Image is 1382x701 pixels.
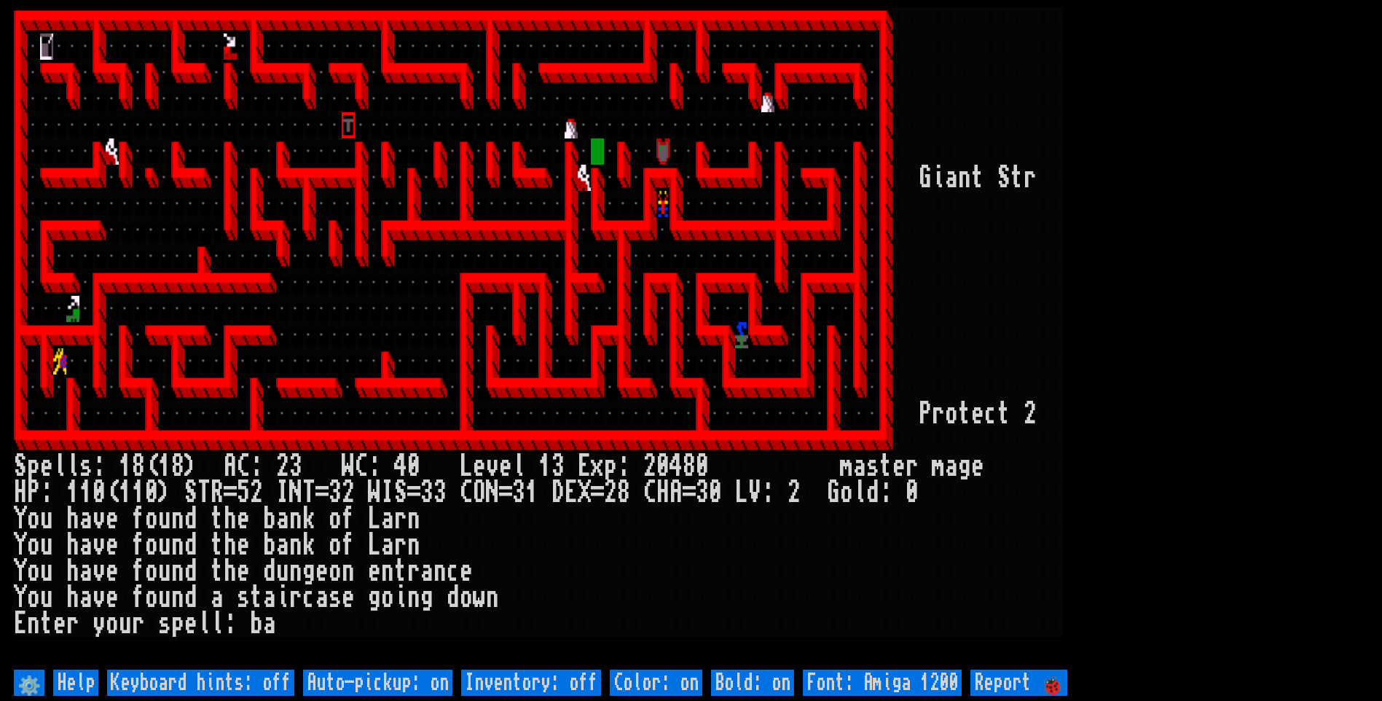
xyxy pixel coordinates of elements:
[158,532,171,558] div: u
[132,479,145,506] div: 1
[263,532,276,558] div: b
[499,453,512,479] div: e
[184,584,197,611] div: d
[106,584,119,611] div: e
[368,479,381,506] div: W
[748,479,761,506] div: V
[971,165,984,191] div: t
[342,506,355,532] div: f
[381,558,394,584] div: n
[945,401,958,427] div: o
[224,453,237,479] div: A
[237,506,250,532] div: e
[211,558,224,584] div: t
[709,479,722,506] div: 0
[40,506,53,532] div: u
[184,558,197,584] div: d
[79,453,93,479] div: s
[447,558,460,584] div: c
[932,453,945,479] div: m
[79,479,93,506] div: 1
[407,584,420,611] div: n
[866,453,879,479] div: s
[263,611,276,637] div: a
[670,453,683,479] div: 4
[224,506,237,532] div: h
[656,453,670,479] div: 0
[512,453,525,479] div: l
[276,506,289,532] div: a
[276,558,289,584] div: u
[171,532,184,558] div: n
[460,584,473,611] div: o
[683,479,696,506] div: =
[237,532,250,558] div: e
[302,532,315,558] div: k
[643,453,656,479] div: 2
[853,453,866,479] div: a
[184,506,197,532] div: d
[866,479,879,506] div: d
[171,506,184,532] div: n
[840,479,853,506] div: o
[250,584,263,611] div: t
[473,479,486,506] div: O
[14,506,27,532] div: Y
[40,453,53,479] div: e
[473,453,486,479] div: e
[683,453,696,479] div: 8
[499,479,512,506] div: =
[211,611,224,637] div: l
[1024,401,1037,427] div: 2
[342,532,355,558] div: f
[433,558,447,584] div: n
[945,453,958,479] div: a
[66,558,79,584] div: h
[132,584,145,611] div: f
[512,479,525,506] div: 3
[670,479,683,506] div: A
[250,453,263,479] div: :
[971,401,984,427] div: e
[407,558,420,584] div: r
[879,453,892,479] div: t
[906,479,919,506] div: 0
[407,506,420,532] div: n
[827,479,840,506] div: G
[79,558,93,584] div: a
[106,532,119,558] div: e
[237,453,250,479] div: C
[211,479,224,506] div: R
[381,584,394,611] div: o
[211,506,224,532] div: t
[840,453,853,479] div: m
[66,479,79,506] div: 1
[211,532,224,558] div: t
[342,584,355,611] div: e
[53,670,98,696] input: Help
[106,506,119,532] div: e
[932,401,945,427] div: r
[486,584,499,611] div: n
[171,611,184,637] div: p
[93,453,106,479] div: :
[171,453,184,479] div: 8
[14,670,44,696] input: ⚙️
[158,453,171,479] div: 1
[289,558,302,584] div: n
[315,558,329,584] div: e
[368,558,381,584] div: e
[486,453,499,479] div: v
[132,558,145,584] div: f
[853,479,866,506] div: l
[958,453,971,479] div: g
[14,532,27,558] div: Y
[342,479,355,506] div: 2
[237,584,250,611] div: s
[407,453,420,479] div: 0
[145,532,158,558] div: o
[486,479,499,506] div: N
[276,532,289,558] div: a
[276,584,289,611] div: i
[158,611,171,637] div: s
